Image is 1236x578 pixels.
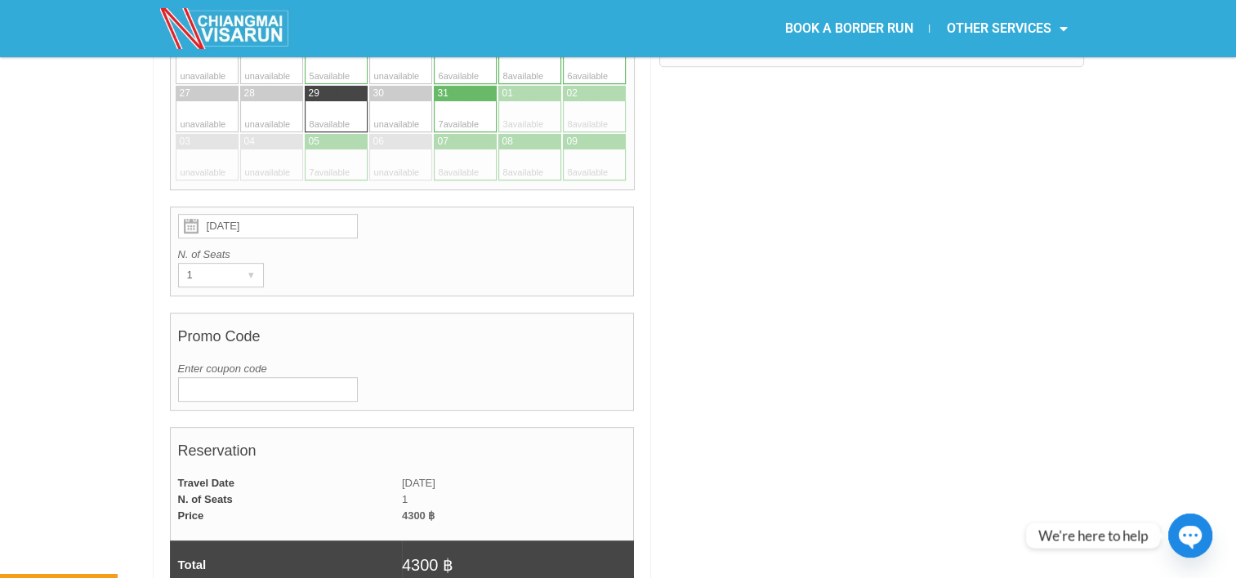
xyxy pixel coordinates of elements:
div: 31 [438,87,448,100]
div: 02 [567,87,578,100]
label: N. of Seats [178,247,627,263]
div: 1 [179,264,232,287]
div: 05 [309,135,319,149]
div: 27 [180,87,190,100]
td: Price [170,508,402,524]
div: ▾ [240,264,263,287]
div: 06 [373,135,384,149]
h4: Promo Code [178,320,627,361]
nav: Menu [618,10,1083,47]
label: Enter coupon code [178,361,627,377]
div: 30 [373,87,384,100]
a: OTHER SERVICES [930,10,1083,47]
div: 09 [567,135,578,149]
td: 4300 ฿ [402,508,634,524]
td: N. of Seats [170,491,402,508]
div: 29 [309,87,319,100]
div: 08 [502,135,513,149]
td: [DATE] [402,475,634,491]
div: 07 [438,135,448,149]
h4: Reservation [178,434,627,475]
td: Travel Date [170,475,402,491]
td: 1 [402,491,634,508]
div: 03 [180,135,190,149]
a: BOOK A BORDER RUN [768,10,929,47]
div: 04 [244,135,255,149]
div: 28 [244,87,255,100]
div: 01 [502,87,513,100]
